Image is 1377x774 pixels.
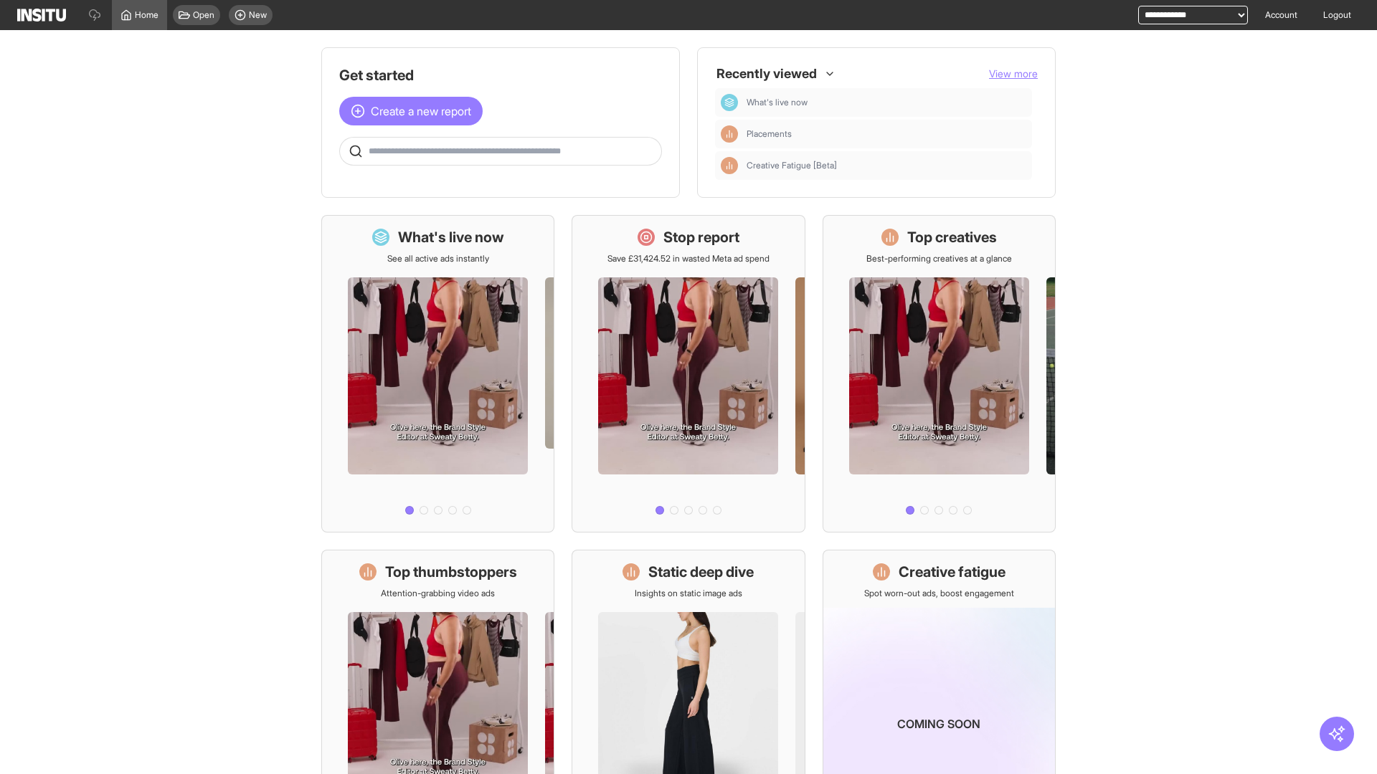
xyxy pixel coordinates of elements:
[607,253,770,264] p: Save £31,424.52 in wasted Meta ad spend
[321,215,554,532] a: What's live nowSee all active ads instantly
[721,94,738,111] div: Dashboard
[989,67,1038,80] span: View more
[193,9,214,21] span: Open
[17,9,66,21] img: Logo
[135,9,158,21] span: Home
[249,9,267,21] span: New
[381,588,495,599] p: Attention-grabbing video ads
[663,227,739,247] h1: Stop report
[339,97,483,125] button: Create a new report
[721,157,738,174] div: Insights
[385,562,517,582] h1: Top thumbstoppers
[866,253,1012,264] p: Best-performing creatives at a glance
[635,588,742,599] p: Insights on static image ads
[371,102,471,120] span: Create a new report
[747,160,837,171] span: Creative Fatigue [Beta]
[747,128,1026,140] span: Placements
[721,125,738,143] div: Insights
[747,97,1026,108] span: What's live now
[747,160,1026,171] span: Creative Fatigue [Beta]
[747,128,792,140] span: Placements
[398,227,504,247] h1: What's live now
[989,67,1038,81] button: View more
[572,215,805,532] a: Stop reportSave £31,424.52 in wasted Meta ad spend
[747,97,808,108] span: What's live now
[339,65,662,85] h1: Get started
[907,227,997,247] h1: Top creatives
[387,253,489,264] p: See all active ads instantly
[823,215,1056,532] a: Top creativesBest-performing creatives at a glance
[648,562,754,582] h1: Static deep dive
